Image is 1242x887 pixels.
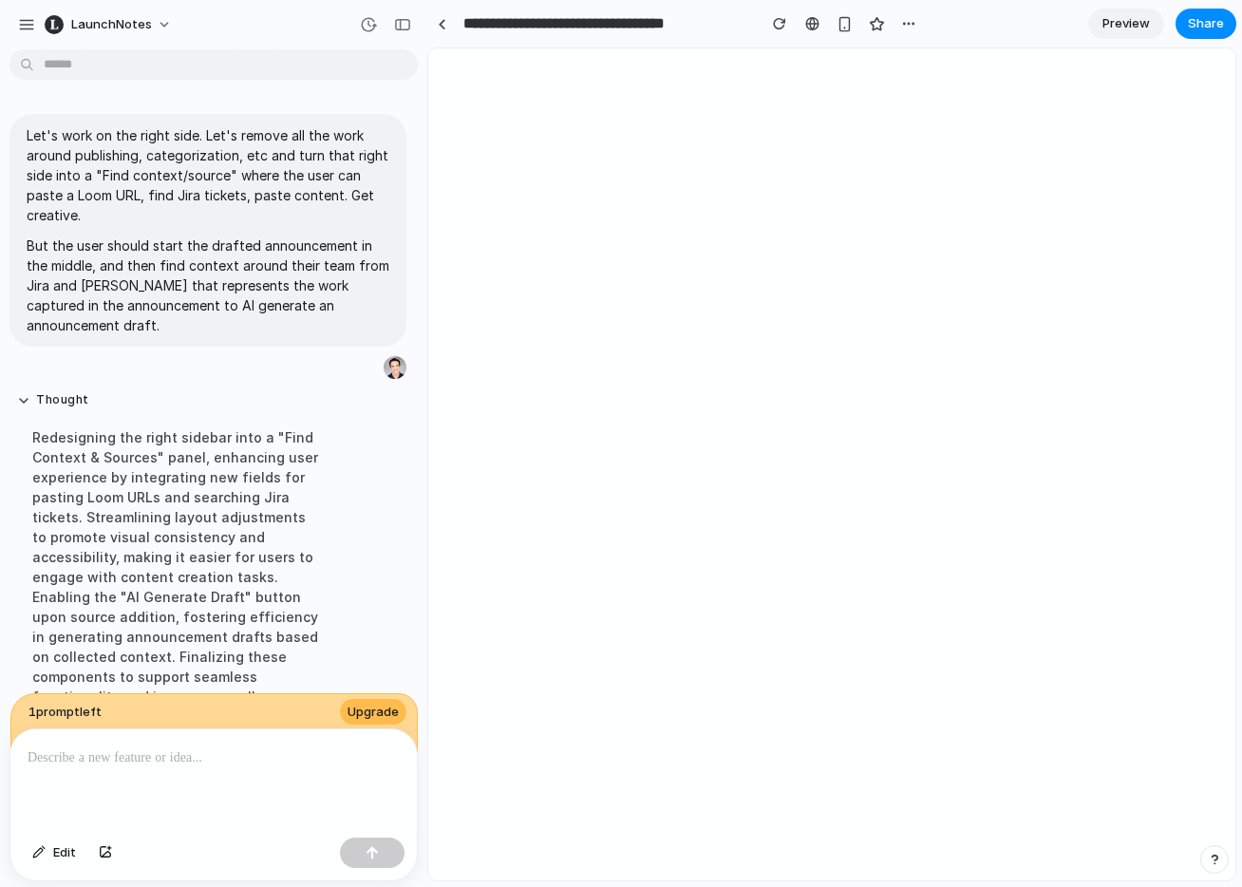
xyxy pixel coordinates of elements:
span: Edit [53,843,76,862]
a: Preview [1088,9,1164,39]
button: Upgrade [340,699,406,726]
span: LaunchNotes [71,15,152,34]
span: Preview [1102,14,1150,33]
p: Let's work on the right side. Let's remove all the work around publishing, categorization, etc an... [27,125,389,225]
span: Upgrade [348,703,399,722]
button: Share [1176,9,1236,39]
p: But the user should start the drafted announcement in the middle, and then find context around th... [27,236,389,335]
span: 1 prompt left [28,703,102,722]
div: Redesigning the right sidebar into a "Find Context & Sources" panel, enhancing user experience by... [17,416,334,738]
span: Share [1188,14,1224,33]
button: Edit [23,838,85,868]
button: LaunchNotes [37,9,181,40]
